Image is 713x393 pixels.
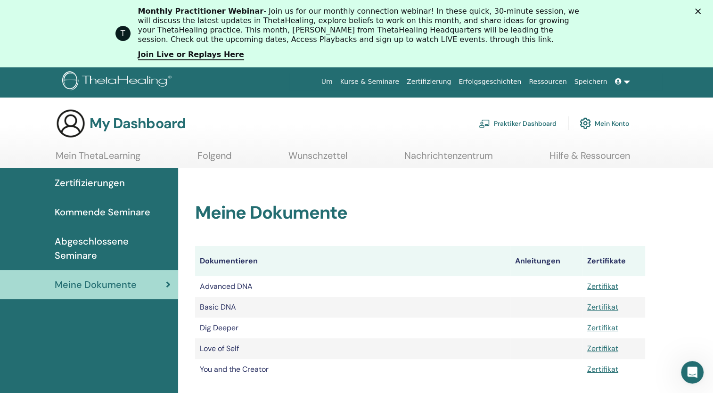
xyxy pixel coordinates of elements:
span: Meine Dokumente [55,278,137,292]
a: Kurse & Seminare [336,73,403,90]
a: Zertifikat [587,323,618,333]
a: Mein ThetaLearning [56,150,140,168]
img: generic-user-icon.jpg [56,108,86,139]
a: Praktiker Dashboard [479,113,557,133]
span: Zertifizierungen [55,176,125,190]
div: - Join us for our monthly connection webinar! In these quick, 30-minute session, we will discuss ... [138,7,583,44]
h3: My Dashboard [90,115,186,132]
a: Wunschzettel [288,150,347,168]
img: cog.svg [580,115,591,131]
a: Folgend [197,150,232,168]
td: You and the Creator [195,359,510,380]
h2: Meine Dokumente [195,202,645,224]
span: Abgeschlossene Seminare [55,234,171,262]
th: Zertifikate [582,246,645,276]
th: Dokumentieren [195,246,510,276]
a: Um [318,73,336,90]
a: Zertifikat [587,302,618,312]
span: Kommende Seminare [55,205,150,219]
iframe: Intercom live chat [681,361,704,384]
a: Zertifizierung [403,73,455,90]
a: Zertifikat [587,364,618,374]
a: Zertifikat [587,281,618,291]
th: Anleitungen [510,246,582,276]
a: Erfolgsgeschichten [455,73,525,90]
a: Hilfe & Ressourcen [549,150,630,168]
a: Mein Konto [580,113,629,133]
td: Basic DNA [195,297,510,318]
td: Advanced DNA [195,276,510,297]
b: Monthly Practitioner Webinar [138,7,264,16]
a: Join Live or Replays Here [138,50,244,60]
img: chalkboard-teacher.svg [479,119,490,128]
div: Profile image for ThetaHealing [115,26,131,41]
td: Love of Self [195,338,510,359]
td: Dig Deeper [195,318,510,338]
a: Ressourcen [525,73,570,90]
a: Nachrichtenzentrum [404,150,493,168]
div: Schließen [695,8,705,14]
a: Zertifikat [587,344,618,353]
a: Speichern [571,73,611,90]
img: logo.png [62,71,175,92]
